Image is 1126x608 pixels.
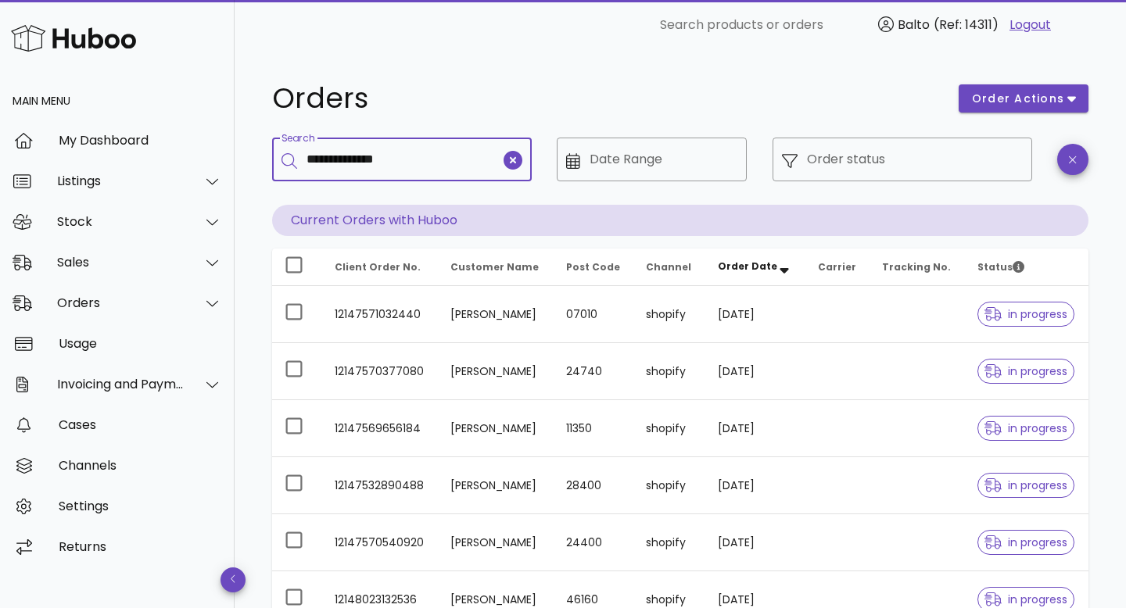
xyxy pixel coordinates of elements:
td: [PERSON_NAME] [438,400,553,457]
td: 11350 [554,400,634,457]
td: shopify [633,343,705,400]
td: shopify [633,514,705,571]
div: Returns [59,539,222,554]
td: [PERSON_NAME] [438,457,553,514]
div: Sales [57,255,185,270]
th: Status [965,249,1088,286]
td: shopify [633,400,705,457]
div: Stock [57,214,185,229]
button: order actions [959,84,1088,113]
td: 12147532890488 [322,457,438,514]
td: [DATE] [705,343,805,400]
th: Carrier [805,249,870,286]
div: Orders [57,295,185,310]
div: Channels [59,458,222,473]
td: 24400 [554,514,634,571]
span: Tracking No. [882,260,951,274]
span: Customer Name [450,260,539,274]
td: [PERSON_NAME] [438,343,553,400]
img: Huboo Logo [11,21,136,55]
span: in progress [984,423,1067,434]
span: Client Order No. [335,260,421,274]
span: Post Code [566,260,620,274]
div: My Dashboard [59,133,222,148]
span: Order Date [718,259,777,273]
th: Tracking No. [870,249,965,286]
td: [DATE] [705,457,805,514]
label: Search [281,133,314,145]
td: 12147570377080 [322,343,438,400]
button: clear icon [504,151,522,170]
td: shopify [633,286,705,343]
span: in progress [984,480,1067,491]
span: in progress [984,309,1067,320]
td: 12147571032440 [322,286,438,343]
span: Channel [646,260,691,274]
span: in progress [984,366,1067,377]
th: Order Date: Sorted descending. Activate to remove sorting. [705,249,805,286]
div: Settings [59,499,222,513]
th: Customer Name [438,249,553,286]
td: [PERSON_NAME] [438,514,553,571]
div: Usage [59,336,222,351]
div: Cases [59,417,222,432]
th: Client Order No. [322,249,438,286]
span: in progress [984,594,1067,605]
th: Channel [633,249,705,286]
td: 12147570540920 [322,514,438,571]
span: Balto [898,16,930,34]
div: Listings [57,173,185,188]
p: Current Orders with Huboo [272,205,1088,236]
span: Status [977,260,1024,274]
td: [PERSON_NAME] [438,286,553,343]
h1: Orders [272,84,940,113]
span: in progress [984,537,1067,548]
td: 12147569656184 [322,400,438,457]
td: 07010 [554,286,634,343]
td: shopify [633,457,705,514]
span: Carrier [818,260,856,274]
span: order actions [971,91,1065,107]
a: Logout [1009,16,1051,34]
div: Invoicing and Payments [57,377,185,392]
td: [DATE] [705,514,805,571]
td: 24740 [554,343,634,400]
th: Post Code [554,249,634,286]
td: 28400 [554,457,634,514]
td: [DATE] [705,286,805,343]
td: [DATE] [705,400,805,457]
span: (Ref: 14311) [934,16,999,34]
